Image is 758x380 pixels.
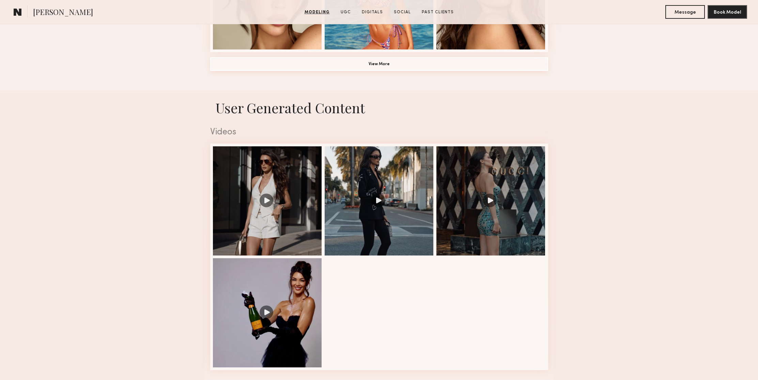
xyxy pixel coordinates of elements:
[338,9,354,15] a: UGC
[708,5,747,19] button: Book Model
[210,57,548,71] button: View More
[205,99,554,117] h1: User Generated Content
[708,9,747,15] a: Book Model
[419,9,457,15] a: Past Clients
[33,7,93,19] span: [PERSON_NAME]
[391,9,414,15] a: Social
[210,128,548,137] div: Videos
[359,9,386,15] a: Digitals
[302,9,332,15] a: Modeling
[665,5,705,19] button: Message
